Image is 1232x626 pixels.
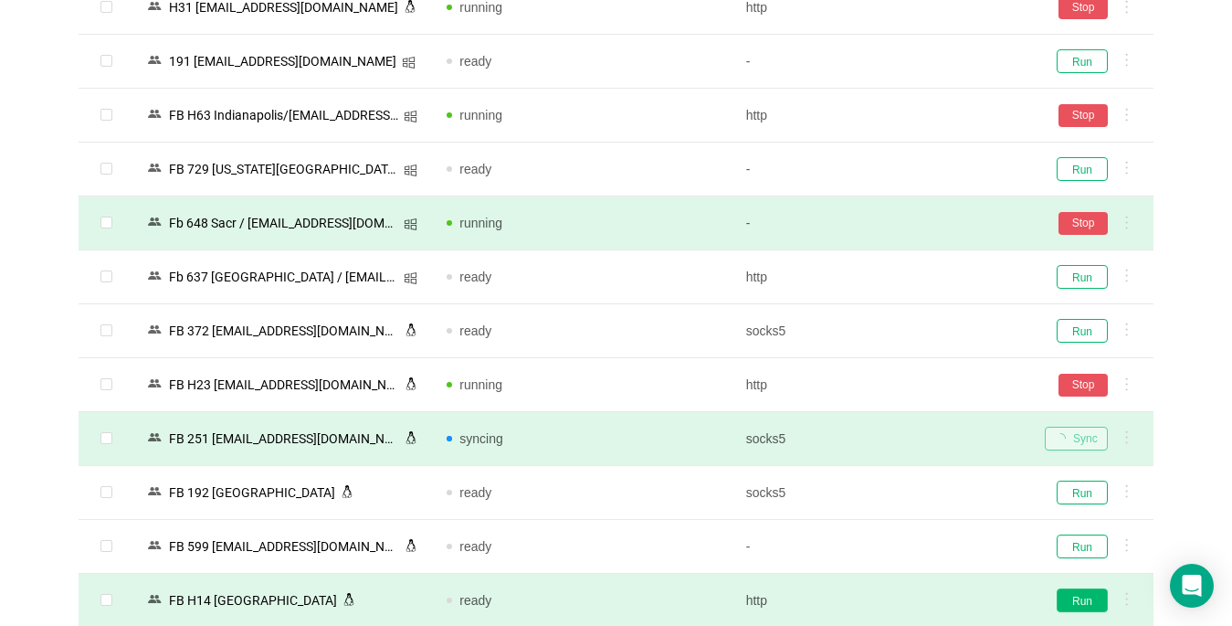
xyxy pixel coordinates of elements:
td: - [732,196,1030,250]
td: - [732,143,1030,196]
div: FB Н63 Indianapolis/[EMAIL_ADDRESS][DOMAIN_NAME] [1] [163,103,404,127]
span: syncing [459,431,502,446]
button: Run [1057,157,1108,181]
i: icon: windows [404,218,417,231]
span: ready [459,54,491,69]
td: socks5 [732,304,1030,358]
button: Run [1057,265,1108,289]
button: Run [1057,49,1108,73]
div: FB Н23 [EMAIL_ADDRESS][DOMAIN_NAME] [163,373,405,397]
button: Run [1057,481,1108,504]
button: Stop [1058,374,1108,397]
span: ready [459,162,491,176]
td: http [732,89,1030,143]
div: Fb 648 Sacr / [EMAIL_ADDRESS][DOMAIN_NAME] [163,211,404,235]
div: Fb 637 [GEOGRAPHIC_DATA] / [EMAIL_ADDRESS][DOMAIN_NAME] [163,265,404,289]
div: 191 [EMAIL_ADDRESS][DOMAIN_NAME] [163,49,402,73]
div: FB H14 [GEOGRAPHIC_DATA] [163,589,342,612]
i: icon: windows [404,110,417,123]
i: icon: windows [404,164,417,177]
div: FB 251 [EMAIL_ADDRESS][DOMAIN_NAME] [163,427,405,451]
button: Run [1057,319,1108,343]
td: - [732,520,1030,574]
i: icon: windows [402,56,416,69]
span: ready [459,539,491,554]
span: ready [459,593,491,608]
span: ready [459,485,491,500]
i: icon: windows [404,271,417,285]
div: FB 729 [US_STATE][GEOGRAPHIC_DATA]/ [EMAIL_ADDRESS][DOMAIN_NAME] [163,157,404,181]
td: socks5 [732,466,1030,520]
div: Open Intercom Messenger [1170,564,1214,608]
span: running [459,108,502,122]
td: socks5 [732,412,1030,466]
span: ready [459,270,491,284]
span: running [459,377,502,392]
button: Stop [1058,212,1108,235]
td: http [732,250,1030,304]
button: Run [1057,589,1108,612]
div: FB 599 [EMAIL_ADDRESS][DOMAIN_NAME] [163,535,405,558]
span: running [459,216,502,230]
button: Run [1057,535,1108,558]
div: FB 372 [EMAIL_ADDRESS][DOMAIN_NAME] [163,319,405,343]
td: http [732,358,1030,412]
span: ready [459,324,491,338]
td: - [732,35,1030,89]
button: Stop [1058,104,1108,127]
div: FB 192 [GEOGRAPHIC_DATA] [163,481,341,504]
